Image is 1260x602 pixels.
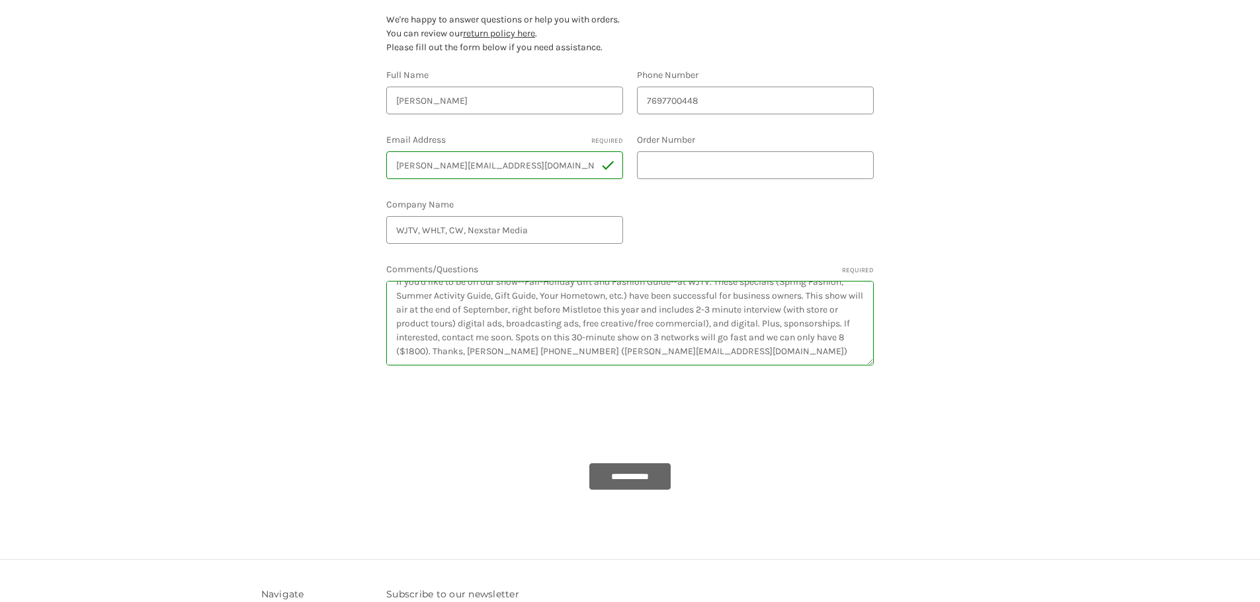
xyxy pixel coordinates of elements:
h3: Subscribe to our newsletter [386,587,623,601]
a: return policy here [463,28,535,39]
small: Required [591,136,623,146]
iframe: reCAPTCHA [386,384,587,435]
label: Phone Number [637,68,874,82]
label: Company Name [386,198,623,211]
p: We're happy to answer questions or help you with orders. You can review our . Please fill out the... [386,13,874,54]
small: Required [842,266,874,276]
label: Comments/Questions [386,262,874,276]
h3: Navigate [261,587,373,601]
label: Full Name [386,68,623,82]
label: Email Address [386,133,623,147]
label: Order Number [637,133,874,147]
